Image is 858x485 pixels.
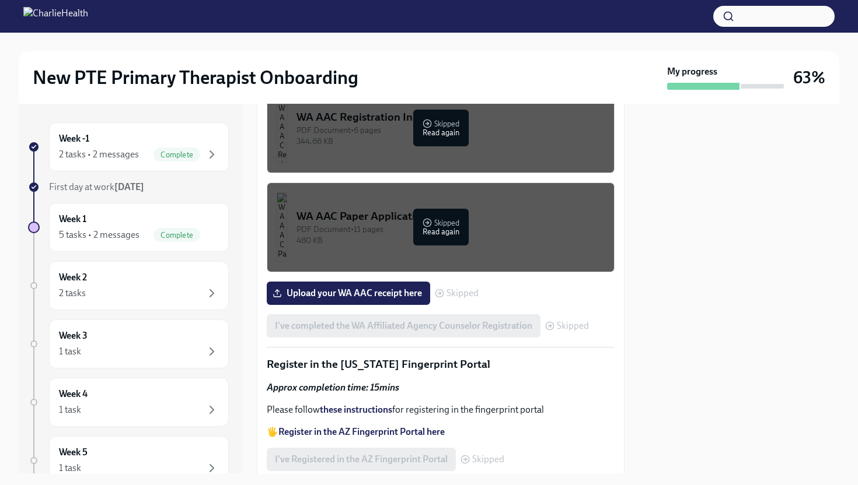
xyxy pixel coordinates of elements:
span: Skipped [472,455,504,464]
img: CharlieHealth [23,7,88,26]
label: Upload your WA AAC receipt here [267,282,430,305]
span: First day at work [49,181,144,192]
a: these instructions [320,404,392,415]
a: Week 41 task [28,378,229,427]
div: 1 task [59,345,81,358]
h6: Week 5 [59,446,88,459]
a: Register in the AZ Fingerprint Portal here [278,426,445,437]
h6: Week 4 [59,388,88,400]
div: PDF Document • 11 pages [297,224,605,235]
div: 5 tasks • 2 messages [59,229,139,241]
h3: 63% [793,67,825,88]
img: WA AAC Paper Application [277,192,287,262]
a: First day at work[DATE] [28,181,229,194]
h2: New PTE Primary Therapist Onboarding [33,66,358,89]
strong: [DATE] [114,181,144,192]
div: WA AAC Registration Instructions [297,110,605,125]
p: Please follow for registering in the fingerprint portal [267,403,615,416]
div: WA AAC Paper Application [297,209,605,224]
button: WA AAC Registration InstructionsPDF Document•6 pages344.66 KBSkippedRead again [267,83,615,173]
strong: My progress [667,65,717,78]
span: Skipped [447,289,479,298]
a: Week 51 task [28,436,229,485]
a: Week 31 task [28,319,229,368]
a: Week 15 tasks • 2 messagesComplete [28,203,229,252]
div: 2 tasks [59,287,86,300]
span: Complete [154,150,200,159]
p: 🖐️ [267,426,615,438]
div: 1 task [59,403,81,416]
span: Complete [154,231,200,240]
div: PDF Document • 6 pages [297,125,605,136]
h6: Week 3 [59,329,88,342]
h6: Week -1 [59,132,89,145]
h6: Week 1 [59,213,86,226]
h6: Week 2 [59,271,87,284]
p: Register in the [US_STATE] Fingerprint Portal [267,357,615,372]
span: Upload your WA AAC receipt here [275,287,422,299]
div: 2 tasks • 2 messages [59,148,139,161]
div: 1 task [59,462,81,475]
div: 344.66 KB [297,136,605,147]
button: WA AAC Paper ApplicationPDF Document•11 pages480 KBSkippedRead again [267,182,615,272]
div: 480 KB [297,235,605,246]
img: WA AAC Registration Instructions [277,93,287,163]
a: Week -12 tasks • 2 messagesComplete [28,122,229,171]
a: Week 22 tasks [28,261,229,310]
span: Skipped [557,321,589,331]
strong: Approx completion time: 15mins [267,382,399,393]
